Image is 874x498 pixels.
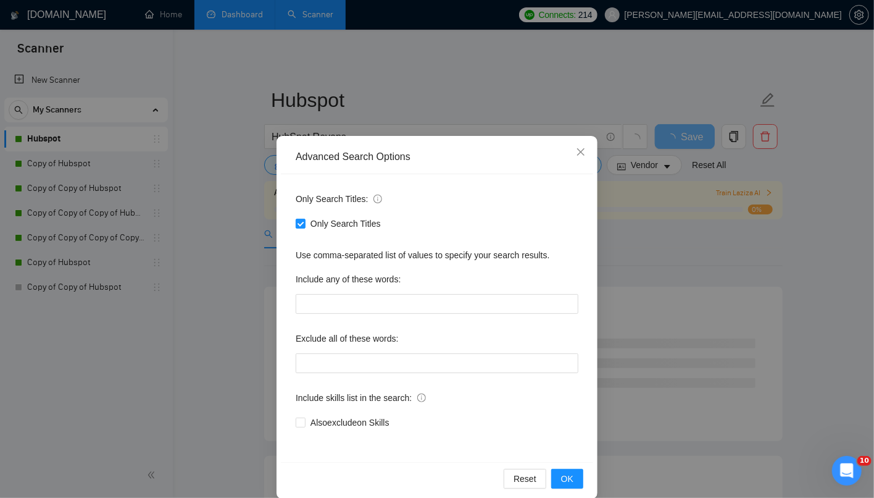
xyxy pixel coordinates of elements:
[551,469,583,489] button: OK
[296,150,578,164] div: Advanced Search Options
[417,394,426,402] span: info-circle
[296,329,399,348] label: Exclude all of these words:
[576,147,586,157] span: close
[857,456,872,466] span: 10
[561,472,573,486] span: OK
[373,195,382,203] span: info-circle
[306,416,394,429] span: Also exclude on Skills
[564,136,597,169] button: Close
[296,248,578,262] div: Use comma-separated list of values to specify your search results.
[306,217,386,230] span: Only Search Titles
[296,391,426,405] span: Include skills list in the search:
[296,269,401,289] label: Include any of these words:
[832,456,862,486] iframe: Intercom live chat
[504,469,546,489] button: Reset
[296,192,382,206] span: Only Search Titles:
[514,472,536,486] span: Reset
